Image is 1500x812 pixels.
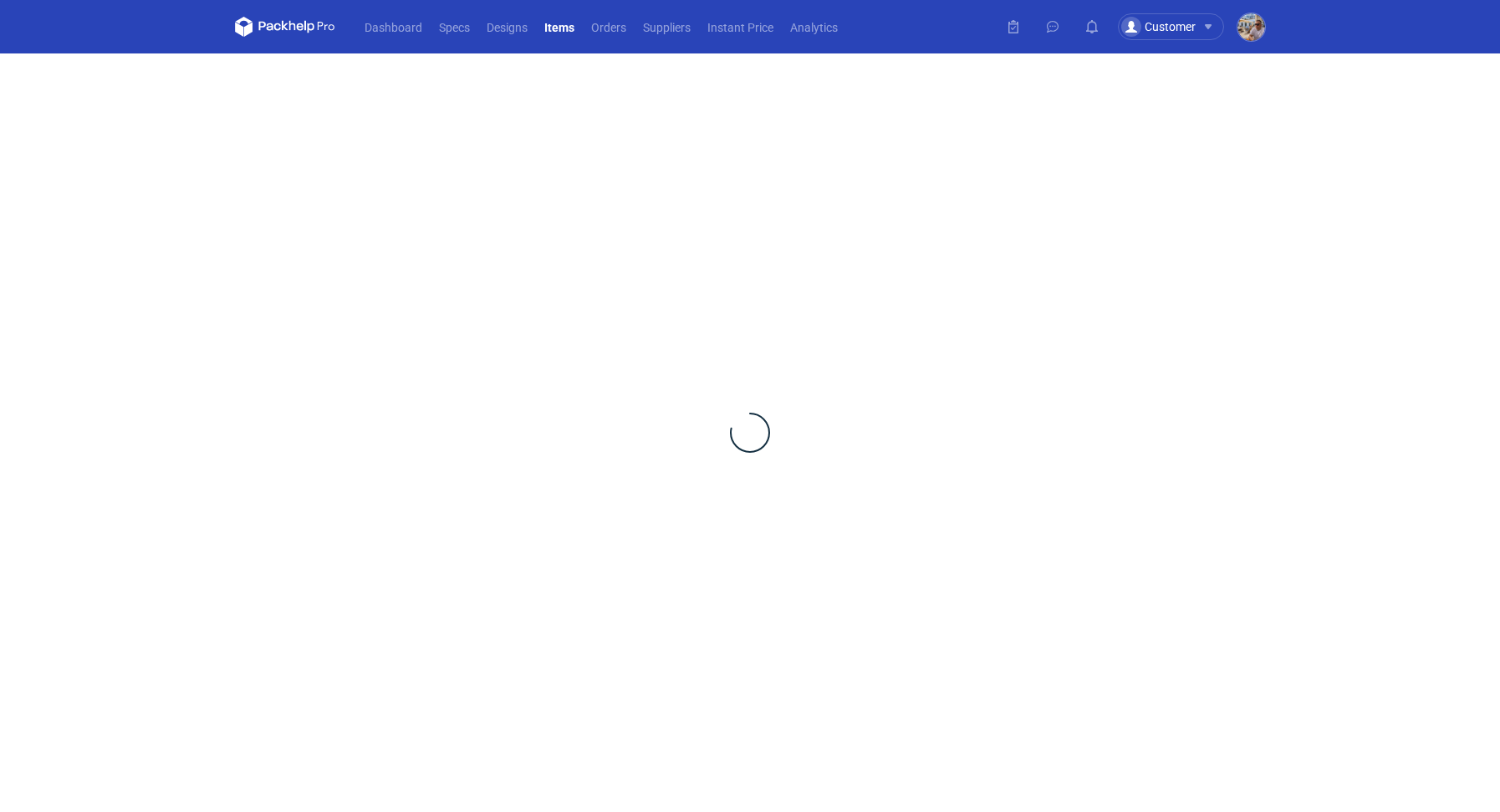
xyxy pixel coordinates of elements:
a: Designs [478,17,536,37]
a: Suppliers [635,17,699,37]
button: Customer [1118,13,1237,40]
a: Specs [431,17,478,37]
div: Customer [1121,17,1196,37]
a: Orders [583,17,635,37]
svg: Packhelp Pro [235,17,335,37]
img: Michał Palasek [1237,13,1265,41]
a: Dashboard [356,17,431,37]
a: Items [536,17,583,37]
a: Instant Price [699,17,782,37]
a: Analytics [782,17,846,37]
